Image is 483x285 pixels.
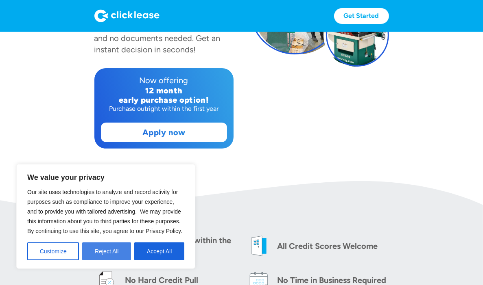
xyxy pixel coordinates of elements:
[82,242,131,260] button: Reject All
[247,234,271,258] img: welcome icon
[278,240,378,252] div: All Credit Scores Welcome
[101,123,227,142] a: Apply now
[94,9,160,22] img: Logo
[101,95,227,105] div: early purchase option!
[27,173,184,182] p: We value your privacy
[134,242,184,260] button: Accept All
[334,8,389,24] a: Get Started
[16,164,195,269] div: We value your privacy
[27,189,182,234] span: Our site uses technologies to analyze and record activity for purposes such as compliance to impr...
[101,105,227,113] div: Purchase outright within the first year
[27,242,79,260] button: Customize
[101,75,227,86] div: Now offering
[101,86,227,95] div: 12 month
